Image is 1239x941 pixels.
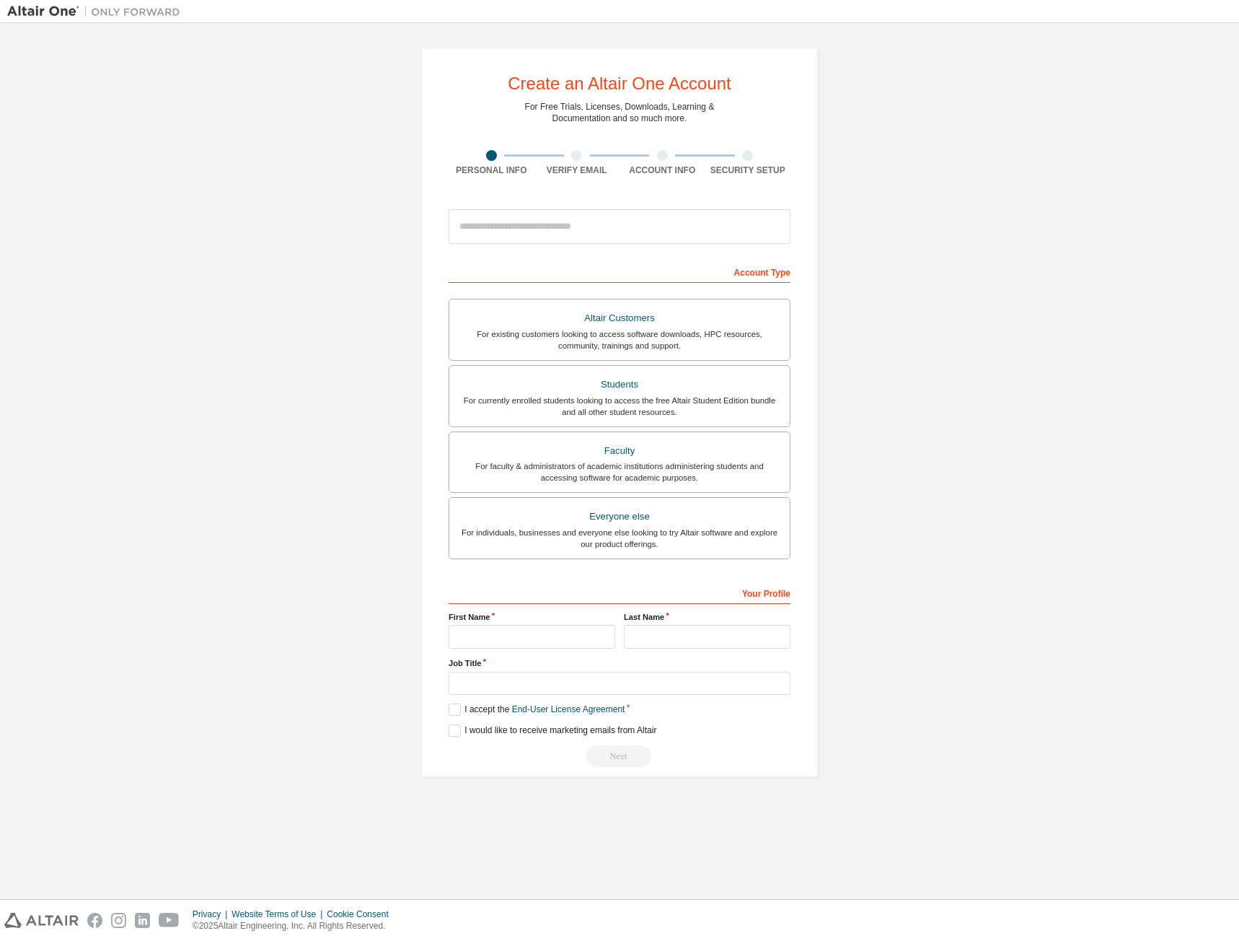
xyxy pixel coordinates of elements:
[458,441,781,461] div: Faculty
[7,4,188,19] img: Altair One
[449,581,790,604] div: Your Profile
[327,909,397,920] div: Cookie Consent
[458,375,781,395] div: Students
[705,165,791,176] div: Security Setup
[449,745,790,767] div: Read and acccept EULA to continue
[4,913,79,928] img: altair_logo.svg
[525,101,715,124] div: For Free Trials, Licenses, Downloads, Learning & Documentation and so much more.
[111,913,126,928] img: instagram.svg
[458,328,781,351] div: For existing customers looking to access software downloads, HPC resources, community, trainings ...
[508,75,731,92] div: Create an Altair One Account
[449,704,625,716] label: I accept the
[458,460,781,483] div: For faculty & administrators of academic institutions administering students and accessing softwa...
[458,527,781,550] div: For individuals, businesses and everyone else looking to try Altair software and explore our prod...
[449,657,790,669] label: Job Title
[449,725,656,737] label: I would like to receive marketing emails from Altair
[458,507,781,527] div: Everyone else
[512,704,625,714] a: End-User License Agreement
[449,165,534,176] div: Personal Info
[449,611,615,623] label: First Name
[449,260,790,283] div: Account Type
[193,920,397,932] p: © 2025 Altair Engineering, Inc. All Rights Reserved.
[624,611,790,623] label: Last Name
[232,909,327,920] div: Website Terms of Use
[458,395,781,418] div: For currently enrolled students looking to access the free Altair Student Edition bundle and all ...
[534,165,620,176] div: Verify Email
[159,913,180,928] img: youtube.svg
[135,913,150,928] img: linkedin.svg
[619,165,705,176] div: Account Info
[458,308,781,328] div: Altair Customers
[193,909,232,920] div: Privacy
[87,913,102,928] img: facebook.svg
